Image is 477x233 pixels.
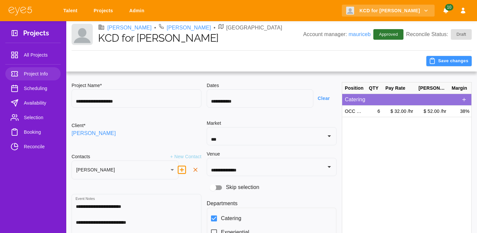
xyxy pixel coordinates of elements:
[107,24,152,32] a: [PERSON_NAME]
[24,70,55,78] span: Project Info
[5,96,61,110] a: Availability
[346,7,354,15] img: Client logo
[24,143,55,151] span: Reconcile
[452,31,470,38] span: Draft
[426,56,472,66] button: Save changes
[226,24,282,32] p: [GEOGRAPHIC_DATA]
[24,99,55,107] span: Availability
[342,5,435,17] button: KCD for [PERSON_NAME]
[406,29,472,40] p: Reconcile Status:
[207,82,337,89] h6: Dates
[207,199,337,208] h6: Departments
[5,67,61,80] a: Project Info
[89,5,120,17] a: Projects
[383,106,416,117] div: $ 32.00 /hr
[72,161,179,179] div: [PERSON_NAME]
[366,106,383,117] div: 6
[5,111,61,124] a: Selection
[5,82,61,95] a: Scheduling
[5,125,61,139] a: Booking
[375,31,402,38] span: Approved
[416,106,449,117] div: $ 52.00 /hr
[8,6,32,16] img: eye5
[5,48,61,62] a: All Projects
[125,5,151,17] a: Admin
[72,82,201,89] h6: Project Name*
[189,164,201,176] button: delete
[459,94,469,105] div: outlined button group
[440,5,452,17] button: Notifications
[72,24,93,45] img: Client logo
[366,82,383,94] div: QTY
[383,82,416,94] div: Pay Rate
[303,30,371,38] p: Account manager:
[72,122,85,129] h6: Client*
[445,4,453,11] span: 10
[325,131,334,141] button: Open
[24,84,55,92] span: Scheduling
[76,196,95,201] label: Event Notes
[416,82,449,94] div: [PERSON_NAME]
[72,129,116,137] a: [PERSON_NAME]
[174,162,189,177] button: delete
[313,92,337,105] button: Clear
[5,140,61,153] a: Reconcile
[214,24,216,32] li: •
[325,162,334,171] button: Open
[207,151,220,158] h6: Venue
[459,94,469,105] button: Add Position
[23,29,49,39] h3: Projects
[154,24,156,32] li: •
[167,24,211,32] a: [PERSON_NAME]
[72,153,90,161] h6: Contacts
[24,114,55,121] span: Selection
[24,128,55,136] span: Booking
[170,153,201,161] p: + New Contact
[449,106,472,117] div: 38%
[345,96,459,104] p: Catering
[221,214,241,222] span: Catering
[449,82,472,94] div: Margin
[59,5,84,17] a: Talent
[98,32,303,44] h1: KCD for [PERSON_NAME]
[24,51,55,59] span: All Projects
[207,120,337,127] h6: Market
[342,82,366,94] div: Position
[342,106,366,117] div: OCC Model Caterer
[207,181,337,194] div: Skip selection
[348,31,371,37] a: mauriceb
